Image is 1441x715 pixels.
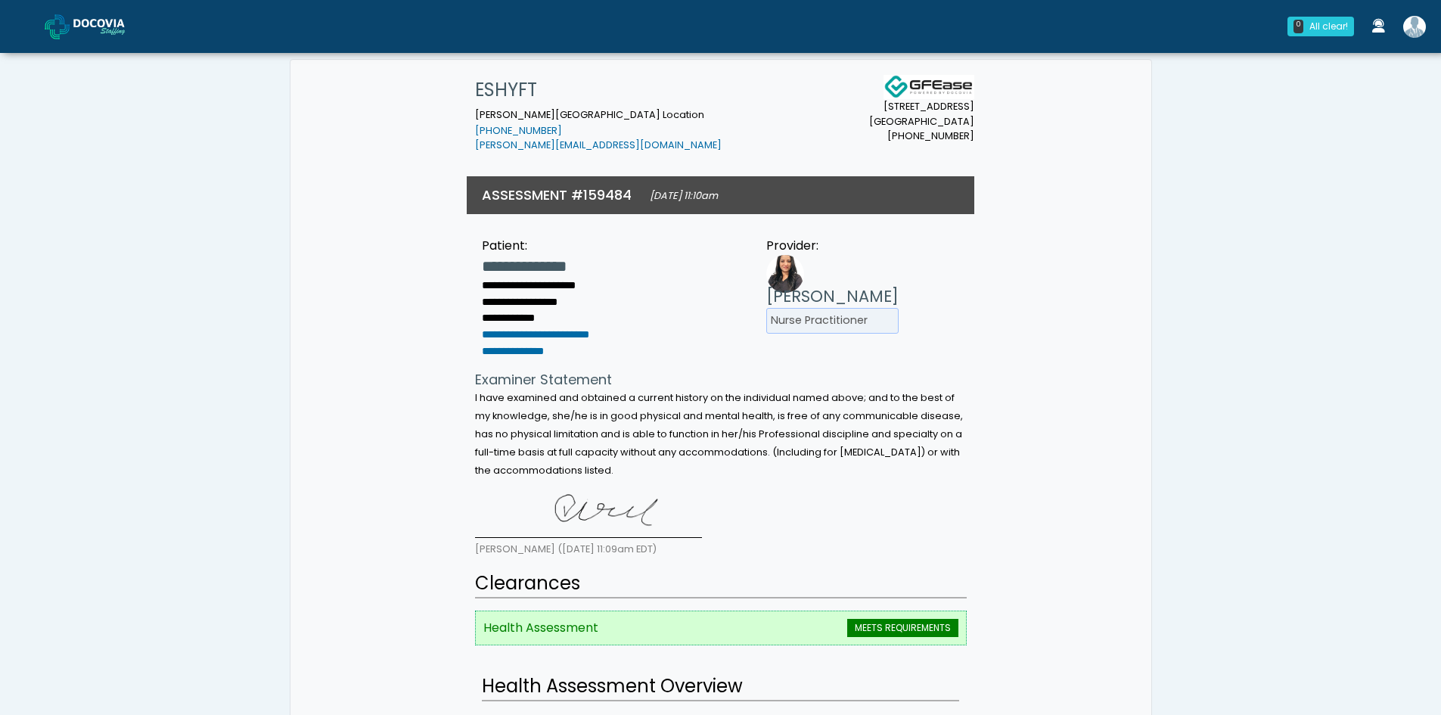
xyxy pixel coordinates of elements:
li: Nurse Practitioner [766,308,899,334]
h4: Examiner Statement [475,371,967,388]
a: [PHONE_NUMBER] [475,124,562,137]
a: 0 All clear! [1278,11,1363,42]
small: [PERSON_NAME] ([DATE] 11:09am EDT) [475,542,657,555]
img: Docovia [45,14,70,39]
img: Docovia [73,19,149,34]
h3: [PERSON_NAME] [766,285,899,308]
small: [STREET_ADDRESS] [GEOGRAPHIC_DATA] [PHONE_NUMBER] [869,99,974,143]
img: d4Q3ytsx1AAAAAElFTkSuQmCC [475,485,702,538]
img: Docovia Staffing Logo [884,75,974,99]
a: Docovia [45,2,149,51]
a: [PERSON_NAME][EMAIL_ADDRESS][DOMAIN_NAME] [475,138,722,151]
small: [PERSON_NAME][GEOGRAPHIC_DATA] Location [475,108,722,152]
img: Provider image [766,255,804,293]
small: I have examined and obtained a current history on the individual named above; and to the best of ... [475,391,963,477]
h3: ASSESSMENT #159484 [482,185,632,204]
h2: Clearances [475,570,967,598]
li: Health Assessment [475,611,967,645]
small: [DATE] 11:10am [650,189,718,202]
h1: ESHYFT [475,75,722,105]
div: All clear! [1309,20,1348,33]
div: Patient: [482,237,589,255]
div: Provider: [766,237,899,255]
div: 0 [1293,20,1303,33]
span: MEETS REQUIREMENTS [847,619,958,637]
img: Shakerra Crippen [1403,16,1426,38]
h2: Health Assessment Overview [482,673,959,701]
